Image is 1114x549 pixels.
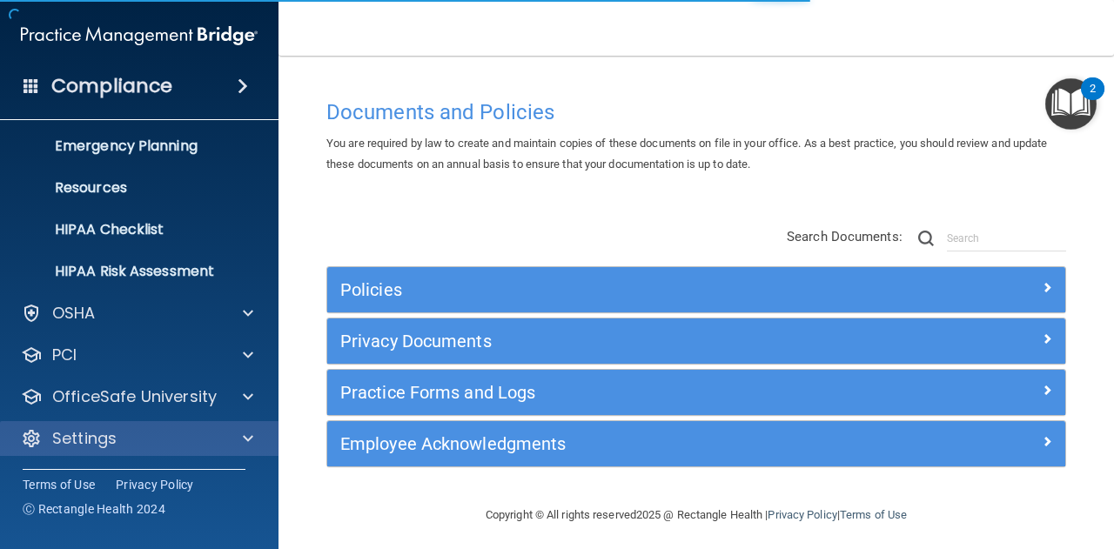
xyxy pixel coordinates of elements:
[23,500,165,518] span: Ⓒ Rectangle Health 2024
[52,386,217,407] p: OfficeSafe University
[326,137,1048,171] span: You are required by law to create and maintain copies of these documents on file in your office. ...
[116,476,194,493] a: Privacy Policy
[379,487,1014,543] div: Copyright © All rights reserved 2025 @ Rectangle Health | |
[918,231,934,246] img: ic-search.3b580494.png
[340,276,1052,304] a: Policies
[11,263,249,280] p: HIPAA Risk Assessment
[340,383,868,402] h5: Practice Forms and Logs
[21,345,253,365] a: PCI
[52,303,96,324] p: OSHA
[340,434,868,453] h5: Employee Acknowledgments
[52,345,77,365] p: PCI
[21,303,253,324] a: OSHA
[340,378,1052,406] a: Practice Forms and Logs
[1090,89,1096,111] div: 2
[340,327,1052,355] a: Privacy Documents
[768,508,836,521] a: Privacy Policy
[787,229,903,244] span: Search Documents:
[51,74,172,98] h4: Compliance
[11,137,249,155] p: Emergency Planning
[21,428,253,449] a: Settings
[947,225,1066,251] input: Search
[840,508,907,521] a: Terms of Use
[23,476,95,493] a: Terms of Use
[11,221,249,238] p: HIPAA Checklist
[340,331,868,351] h5: Privacy Documents
[340,430,1052,458] a: Employee Acknowledgments
[52,428,117,449] p: Settings
[340,280,868,299] h5: Policies
[21,18,258,53] img: PMB logo
[11,179,249,197] p: Resources
[326,101,1066,124] h4: Documents and Policies
[21,386,253,407] a: OfficeSafe University
[1045,78,1097,130] button: Open Resource Center, 2 new notifications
